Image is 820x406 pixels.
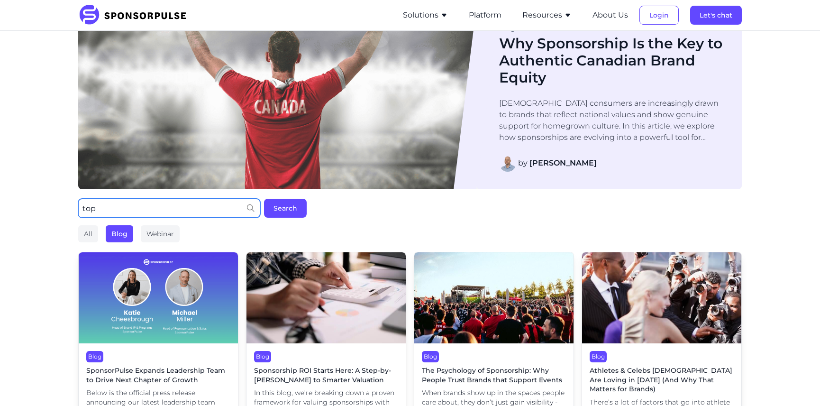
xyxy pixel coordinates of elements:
div: Blog [499,25,723,31]
img: Getty Images courtesy of Unsplash [582,252,741,343]
div: Blog [422,351,439,362]
span: SponsorPulse Expands Leadership Team to Drive Next Chapter of Growth [86,366,230,385]
button: Resources [522,9,572,21]
p: [DEMOGRAPHIC_DATA] consumers are increasingly drawn to brands that reflect national values and sh... [499,98,723,143]
div: Webinar [141,225,180,242]
div: Blog [254,351,271,362]
div: Blog [106,225,133,242]
span: Sponsorship ROI Starts Here: A Step-by-[PERSON_NAME] to Smarter Valuation [254,366,398,385]
img: SponsorPulse [78,5,193,26]
a: Platform [469,11,501,19]
img: Getty Images courtesy of Unsplash [246,252,406,343]
button: Solutions [403,9,448,21]
div: All [78,225,98,242]
a: Let's chat [690,11,742,19]
iframe: Chat Widget [773,360,820,406]
span: Athletes & Celebs [DEMOGRAPHIC_DATA] Are Loving in [DATE] (And Why That Matters for Brands) [590,366,734,394]
div: Blog [86,351,103,362]
strong: [PERSON_NAME] [529,158,597,167]
a: About Us [592,11,628,19]
img: Katie Cheesbrough and Michael Miller Join SponsorPulse to Accelerate Strategic Services [79,252,238,343]
input: Search for anything [78,199,260,218]
button: Search [264,199,307,218]
button: About Us [592,9,628,21]
img: Sebastian Pociecha courtesy of Unsplash [414,252,574,343]
img: search icon [247,204,255,212]
button: Login [639,6,679,25]
img: Blog Image [78,7,476,189]
div: Blog [590,351,607,362]
a: Login [639,11,679,19]
img: Adam Gareau [499,155,516,172]
span: by [518,157,597,169]
button: Platform [469,9,501,21]
a: Blog ImageBlogWhy Sponsorship Is the Key to Authentic Canadian Brand Equity[DEMOGRAPHIC_DATA] con... [78,7,742,189]
button: Let's chat [690,6,742,25]
span: The Psychology of Sponsorship: Why People Trust Brands that Support Events [422,366,566,385]
h1: Why Sponsorship Is the Key to Authentic Canadian Brand Equity [499,35,723,86]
